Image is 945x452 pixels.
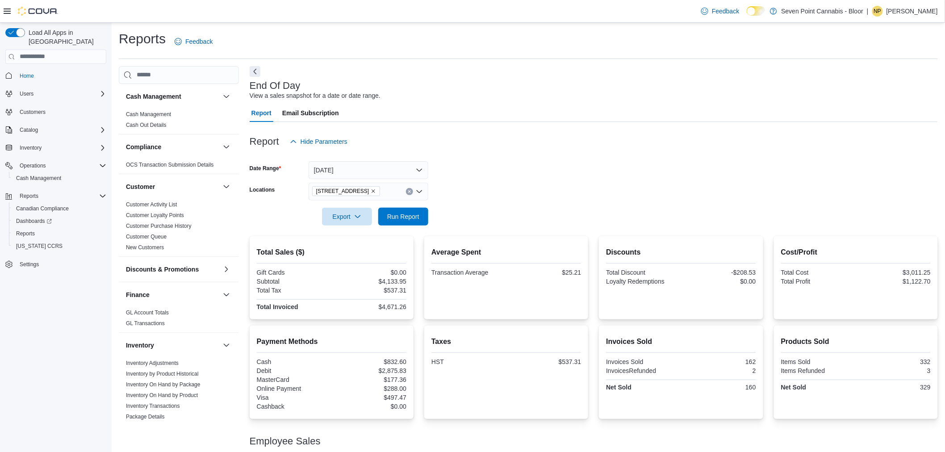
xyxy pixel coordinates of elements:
[13,173,106,184] span: Cash Management
[119,199,239,256] div: Customer
[406,188,413,195] button: Clear input
[2,105,110,118] button: Customers
[20,72,34,80] span: Home
[886,6,938,17] p: [PERSON_NAME]
[250,66,260,77] button: Next
[20,162,46,169] span: Operations
[333,385,406,392] div: $288.00
[25,28,106,46] span: Load All Apps in [GEOGRAPHIC_DATA]
[312,186,381,196] span: 2114 Bloor Street W, Unit B
[257,394,330,401] div: Visa
[309,161,428,179] button: [DATE]
[2,124,110,136] button: Catalog
[13,203,72,214] a: Canadian Compliance
[874,6,882,17] span: NP
[782,6,864,17] p: Seven Point Cannabis - Bloor
[16,218,52,225] span: Dashboards
[126,111,171,117] a: Cash Management
[185,37,213,46] span: Feedback
[606,384,631,391] strong: Net Sold
[126,161,214,168] span: OCS Transaction Submission Details
[16,160,106,171] span: Operations
[508,358,581,365] div: $537.31
[16,88,106,99] span: Users
[119,159,239,174] div: Compliance
[16,142,45,153] button: Inventory
[20,261,39,268] span: Settings
[126,403,180,409] a: Inventory Transactions
[126,201,177,208] span: Customer Activity List
[250,436,321,447] h3: Employee Sales
[126,92,181,101] h3: Cash Management
[20,109,46,116] span: Customers
[20,193,38,200] span: Reports
[683,384,756,391] div: 160
[683,278,756,285] div: $0.00
[371,188,376,194] button: Remove 2114 Bloor Street W, Unit B from selection in this group
[387,212,419,221] span: Run Report
[508,269,581,276] div: $25.21
[9,172,110,184] button: Cash Management
[5,66,106,294] nav: Complex example
[712,7,739,16] span: Feedback
[126,341,154,350] h3: Inventory
[606,247,756,258] h2: Discounts
[126,414,165,420] a: Package Details
[16,88,37,99] button: Users
[119,307,239,332] div: Finance
[606,336,756,347] h2: Invoices Sold
[13,216,106,226] span: Dashboards
[20,90,33,97] span: Users
[257,278,330,285] div: Subtotal
[683,367,756,374] div: 2
[126,223,192,229] a: Customer Purchase History
[126,370,199,377] span: Inventory by Product Historical
[16,160,50,171] button: Operations
[9,227,110,240] button: Reports
[16,106,106,117] span: Customers
[16,259,106,270] span: Settings
[126,371,199,377] a: Inventory by Product Historical
[606,269,679,276] div: Total Discount
[431,269,505,276] div: Transaction Average
[16,107,49,117] a: Customers
[781,269,854,276] div: Total Cost
[221,289,232,300] button: Finance
[857,269,931,276] div: $3,011.25
[683,358,756,365] div: 162
[378,208,428,226] button: Run Report
[257,367,330,374] div: Debit
[867,6,869,17] p: |
[16,205,69,212] span: Canadian Compliance
[333,376,406,383] div: $177.36
[333,287,406,294] div: $537.31
[126,310,169,316] a: GL Account Totals
[606,358,679,365] div: Invoices Sold
[416,188,423,195] button: Open list of options
[781,367,854,374] div: Items Refunded
[282,104,339,122] span: Email Subscription
[126,212,184,218] a: Customer Loyalty Points
[126,309,169,316] span: GL Account Totals
[333,367,406,374] div: $2,875.83
[126,244,164,251] a: New Customers
[257,376,330,383] div: MasterCard
[250,136,279,147] h3: Report
[286,133,351,151] button: Hide Parameters
[171,33,216,50] a: Feedback
[250,80,301,91] h3: End Of Day
[126,320,165,326] a: GL Transactions
[119,109,239,134] div: Cash Management
[16,175,61,182] span: Cash Management
[9,240,110,252] button: [US_STATE] CCRS
[333,278,406,285] div: $4,133.95
[126,360,179,367] span: Inventory Adjustments
[16,70,106,81] span: Home
[126,182,219,191] button: Customer
[9,215,110,227] a: Dashboards
[251,104,272,122] span: Report
[126,290,150,299] h3: Finance
[257,403,330,410] div: Cashback
[16,142,106,153] span: Inventory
